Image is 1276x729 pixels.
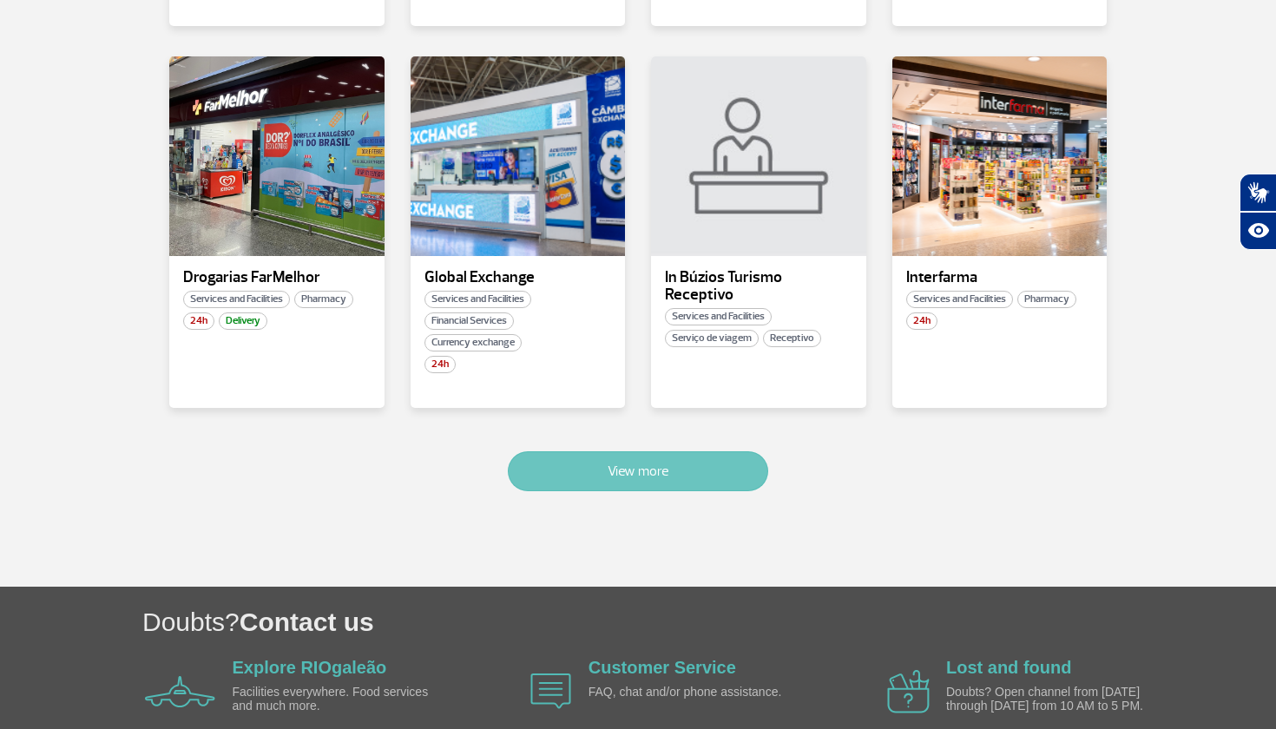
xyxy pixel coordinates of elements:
[1017,291,1076,308] span: Pharmacy
[240,607,374,636] span: Contact us
[530,673,571,709] img: airplane icon
[183,312,214,330] span: 24h
[294,291,353,308] span: Pharmacy
[233,658,387,677] a: Explore RIOgaleão
[1240,174,1276,212] button: Abrir tradutor de língua de sinais.
[424,356,456,373] span: 24h
[665,269,852,304] p: In Búzios Turismo Receptivo
[219,312,267,330] span: Delivery
[424,334,522,351] span: Currency exchange
[1240,212,1276,250] button: Abrir recursos assistivos.
[589,686,788,699] p: FAQ, chat and/or phone assistance.
[665,330,759,347] span: Serviço de viagem
[906,269,1094,286] p: Interfarma
[183,269,371,286] p: Drogarias FarMelhor
[1240,174,1276,250] div: Plugin de acessibilidade da Hand Talk.
[946,658,1071,677] a: Lost and found
[424,291,531,308] span: Services and Facilities
[233,686,432,713] p: Facilities everywhere. Food services and much more.
[946,686,1146,713] p: Doubts? Open channel from [DATE] through [DATE] from 10 AM to 5 PM.
[887,670,930,713] img: airplane icon
[424,269,612,286] p: Global Exchange
[589,658,736,677] a: Customer Service
[424,312,514,330] span: Financial Services
[183,291,290,308] span: Services and Facilities
[142,604,1276,640] h1: Doubts?
[145,676,215,707] img: airplane icon
[508,451,768,491] button: View more
[906,312,937,330] span: 24h
[763,330,821,347] span: Receptivo
[906,291,1013,308] span: Services and Facilities
[665,308,772,325] span: Services and Facilities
